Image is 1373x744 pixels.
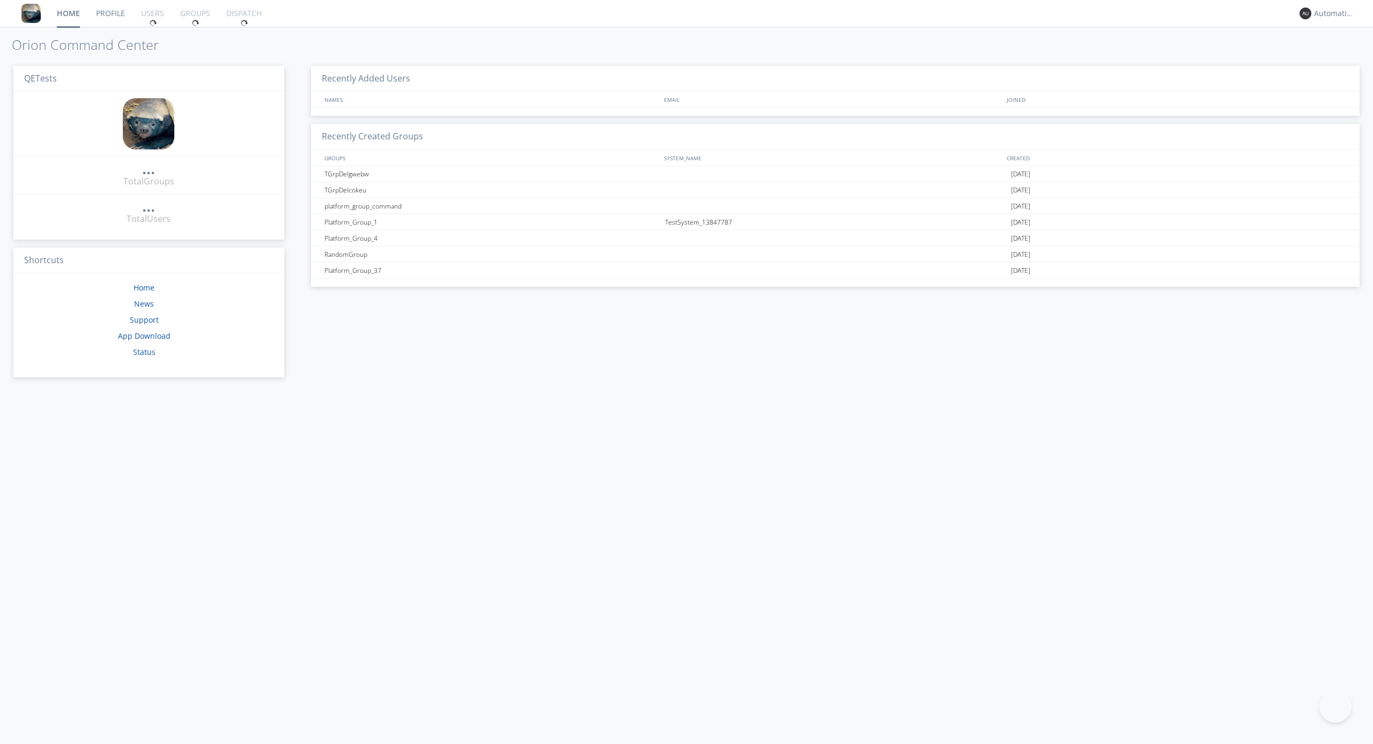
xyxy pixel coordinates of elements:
[311,166,1360,182] a: TGrpDelgwebw[DATE]
[311,214,1360,230] a: Platform_Group_1TestSystem_13847787[DATE]
[311,124,1360,150] h3: Recently Created Groups
[1011,247,1030,263] span: [DATE]
[311,182,1360,198] a: TGrpDelcokeu[DATE]
[311,247,1360,263] a: RandomGroup[DATE]
[322,247,662,262] div: RandomGroup
[661,150,1004,166] div: SYSTEM_NAME
[322,198,662,214] div: platform_group_command
[142,200,155,211] div: ...
[1011,182,1030,198] span: [DATE]
[1011,198,1030,214] span: [DATE]
[1011,166,1030,182] span: [DATE]
[662,214,1008,230] div: TestSystem_13847787
[322,166,662,182] div: TGrpDelgwebw
[134,299,154,309] a: News
[1011,214,1030,230] span: [DATE]
[311,66,1360,92] h3: Recently Added Users
[149,19,157,27] img: spin.svg
[191,19,199,27] img: spin.svg
[123,175,174,188] div: Total Groups
[13,248,284,274] h3: Shortcuts
[1319,690,1352,723] iframe: Toggle Customer Support
[1300,8,1311,19] img: 373638.png
[142,163,155,175] a: ...
[322,150,659,166] div: GROUPS
[24,72,57,84] span: QETests
[311,198,1360,214] a: platform_group_command[DATE]
[127,213,171,225] div: Total Users
[1314,8,1354,19] div: Automation+0004
[130,315,159,325] a: Support
[322,263,662,278] div: Platform_Group_37
[134,282,154,293] a: Home
[1004,92,1349,107] div: JOINED
[311,230,1360,247] a: Platform_Group_4[DATE]
[311,263,1360,279] a: Platform_Group_37[DATE]
[1011,263,1030,279] span: [DATE]
[123,98,174,150] img: 8ff700cf5bab4eb8a436322861af2272
[142,163,155,174] div: ...
[322,214,662,230] div: Platform_Group_1
[322,92,659,107] div: NAMES
[322,182,662,198] div: TGrpDelcokeu
[661,92,1004,107] div: EMAIL
[133,347,156,357] a: Status
[322,230,662,246] div: Platform_Group_4
[21,4,41,23] img: 8ff700cf5bab4eb8a436322861af2272
[240,19,248,27] img: spin.svg
[1004,150,1349,166] div: CREATED
[142,200,155,213] a: ...
[118,331,171,341] a: App Download
[1011,230,1030,247] span: [DATE]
